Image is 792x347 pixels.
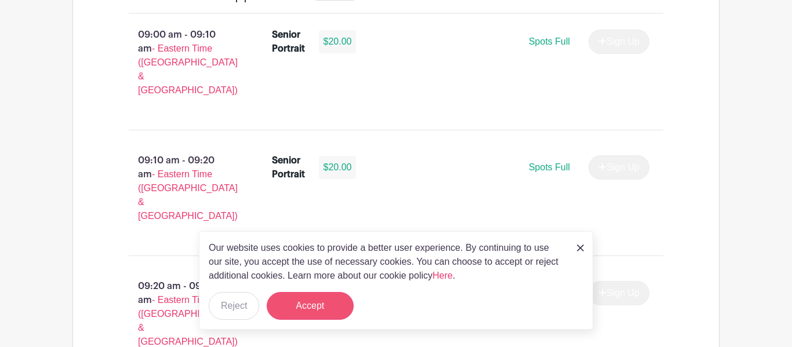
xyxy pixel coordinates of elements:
button: Reject [209,292,259,320]
p: 09:10 am - 09:20 am [110,149,253,228]
p: Our website uses cookies to provide a better user experience. By continuing to use our site, you ... [209,241,565,283]
span: Spots Full [529,162,570,172]
div: Senior Portrait [272,154,305,181]
img: close_button-5f87c8562297e5c2d7936805f587ecaba9071eb48480494691a3f1689db116b3.svg [577,244,584,251]
div: $20.00 [319,30,357,53]
p: 09:00 am - 09:10 am [110,23,253,102]
div: Senior Portrait [272,28,305,56]
div: $20.00 [319,156,357,179]
button: Accept [267,292,354,320]
span: - Eastern Time ([GEOGRAPHIC_DATA] & [GEOGRAPHIC_DATA]) [138,43,238,95]
span: - Eastern Time ([GEOGRAPHIC_DATA] & [GEOGRAPHIC_DATA]) [138,295,238,346]
span: - Eastern Time ([GEOGRAPHIC_DATA] & [GEOGRAPHIC_DATA]) [138,169,238,221]
span: Spots Full [529,36,570,46]
a: Here [433,271,453,280]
